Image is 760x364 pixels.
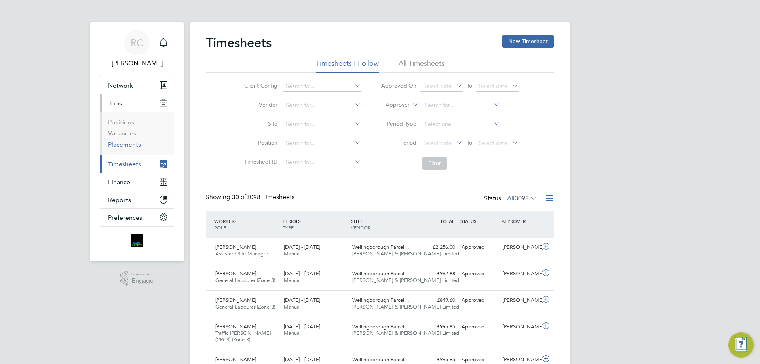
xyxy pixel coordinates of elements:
span: / [361,218,362,224]
div: [PERSON_NAME] [500,294,541,307]
h2: Timesheets [206,35,272,51]
div: Jobs [100,112,174,155]
div: £995.85 [417,320,458,334]
span: Engage [131,278,154,284]
span: Timesheets [108,160,141,168]
a: Powered byEngage [120,271,154,286]
span: [PERSON_NAME] [215,323,256,330]
div: £962.88 [417,267,458,280]
button: Jobs [100,94,174,112]
div: Approved [458,267,500,280]
span: [DATE] - [DATE] [284,297,320,303]
div: WORKER [212,214,281,234]
span: Select date [423,82,452,90]
label: Site [242,120,277,127]
li: Timesheets I Follow [316,59,379,73]
input: Search for... [283,100,361,111]
div: [PERSON_NAME] [500,241,541,254]
span: [PERSON_NAME] [215,297,256,303]
span: Network [108,82,133,89]
span: TYPE [283,224,294,231]
input: Search for... [283,157,361,168]
nav: Main navigation [90,22,184,261]
span: Manual [284,303,301,310]
span: 3098 Timesheets [232,193,294,201]
span: To [464,137,475,148]
div: [PERSON_NAME] [500,267,541,280]
label: Approved On [381,82,416,89]
span: Traffic [PERSON_NAME] (CPCS) (Zone 3) [215,330,271,343]
span: Preferences [108,214,142,221]
span: Wellingborough Parcel… [352,297,409,303]
span: ROLE [214,224,226,231]
div: Approved [458,294,500,307]
label: Position [242,139,277,146]
span: Wellingborough Parcel… [352,270,409,277]
span: Select date [479,82,507,90]
a: Positions [108,118,134,126]
a: Go to home page [100,234,174,247]
div: Status [484,193,538,204]
div: PERIOD [281,214,349,234]
span: [PERSON_NAME] & [PERSON_NAME] Limited [352,330,459,336]
input: Search for... [283,119,361,130]
label: Approver [374,101,410,109]
span: VENDOR [351,224,370,231]
button: Filter [422,157,447,170]
span: Manual [284,250,301,257]
span: [PERSON_NAME] & [PERSON_NAME] Limited [352,277,459,284]
span: Finance [108,178,130,186]
span: Reports [108,196,131,204]
div: APPROVER [500,214,541,228]
span: [DATE] - [DATE] [284,323,320,330]
span: To [464,80,475,91]
div: Approved [458,320,500,334]
span: General Labourer (Zone 3) [215,277,275,284]
span: Wellingborough Parcel… [352,356,409,363]
button: Finance [100,173,174,191]
a: RC[PERSON_NAME] [100,30,174,68]
span: Assistant Site Manager [215,250,268,257]
span: [PERSON_NAME] & [PERSON_NAME] Limited [352,303,459,310]
span: Select date [479,139,507,147]
div: Approved [458,241,500,254]
label: Period Type [381,120,416,127]
span: Manual [284,277,301,284]
span: [PERSON_NAME] [215,356,256,363]
div: [PERSON_NAME] [500,320,541,334]
span: [DATE] - [DATE] [284,270,320,277]
li: All Timesheets [399,59,445,73]
button: Engage Resource Center [728,332,754,358]
span: General Labourer (Zone 3) [215,303,275,310]
img: bromak-logo-retina.png [131,234,143,247]
label: Period [381,139,416,146]
span: 3098 [515,194,529,202]
input: Select one [422,119,500,130]
span: [DATE] - [DATE] [284,356,320,363]
button: New Timesheet [502,35,554,48]
span: [PERSON_NAME] & [PERSON_NAME] Limited [352,250,459,257]
span: TOTAL [440,218,454,224]
div: £849.60 [417,294,458,307]
div: Showing [206,193,296,202]
input: Search for... [283,138,361,149]
span: [PERSON_NAME] [215,244,256,250]
button: Preferences [100,209,174,226]
label: All [507,194,537,202]
div: £2,256.00 [417,241,458,254]
span: Jobs [108,99,122,107]
button: Reports [100,191,174,208]
span: 30 of [232,193,246,201]
span: / [234,218,236,224]
input: Search for... [422,100,500,111]
span: Powered by [131,271,154,278]
label: Timesheet ID [242,158,277,165]
span: / [300,218,301,224]
label: Client Config [242,82,277,89]
span: [PERSON_NAME] [215,270,256,277]
a: Placements [108,141,141,148]
button: Timesheets [100,155,174,173]
span: Select date [423,139,452,147]
div: SITE [349,214,418,234]
span: Wellingborough Parcel… [352,323,409,330]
